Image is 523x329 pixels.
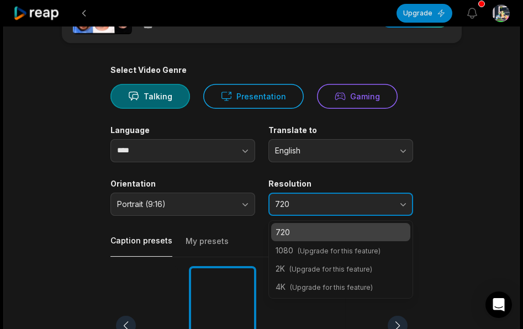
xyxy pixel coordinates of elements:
[290,283,373,291] span: (Upgrade for this feature)
[289,265,372,273] span: (Upgrade for this feature)
[268,220,413,299] div: 720
[317,84,398,109] button: Gaming
[110,125,255,135] label: Language
[203,84,304,109] button: Presentation
[117,199,233,209] span: Portrait (9:16)
[268,179,413,189] label: Resolution
[298,247,381,255] span: (Upgrade for this feature)
[268,139,413,162] button: English
[110,84,190,109] button: Talking
[275,199,391,209] span: 720
[110,179,255,189] label: Orientation
[276,226,406,238] p: 720
[397,4,452,23] button: Upgrade
[186,236,229,257] button: My presets
[276,281,406,293] p: 4K
[276,245,406,256] p: 1080
[268,125,413,135] label: Translate to
[110,65,413,75] div: Select Video Genre
[110,193,255,216] button: Portrait (9:16)
[110,235,172,257] button: Caption presets
[275,146,391,156] span: English
[485,291,512,318] div: Open Intercom Messenger
[276,263,406,274] p: 2K
[268,193,413,216] button: 720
